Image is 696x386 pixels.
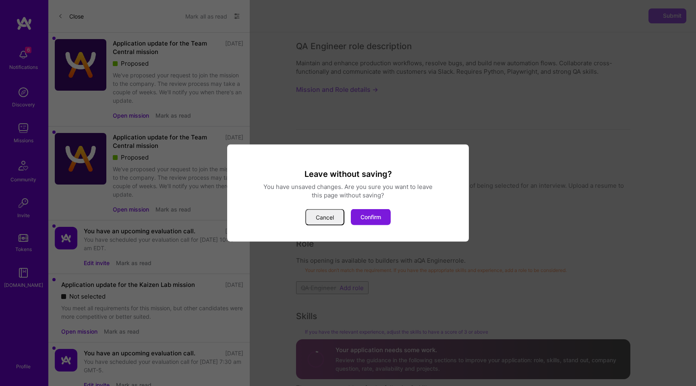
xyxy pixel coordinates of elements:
[237,169,459,179] h3: Leave without saving?
[227,145,469,242] div: modal
[237,191,459,199] div: this page without saving?
[237,183,459,191] div: You have unsaved changes. Are you sure you want to leave
[305,209,344,226] button: Cancel
[351,209,391,225] button: Confirm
